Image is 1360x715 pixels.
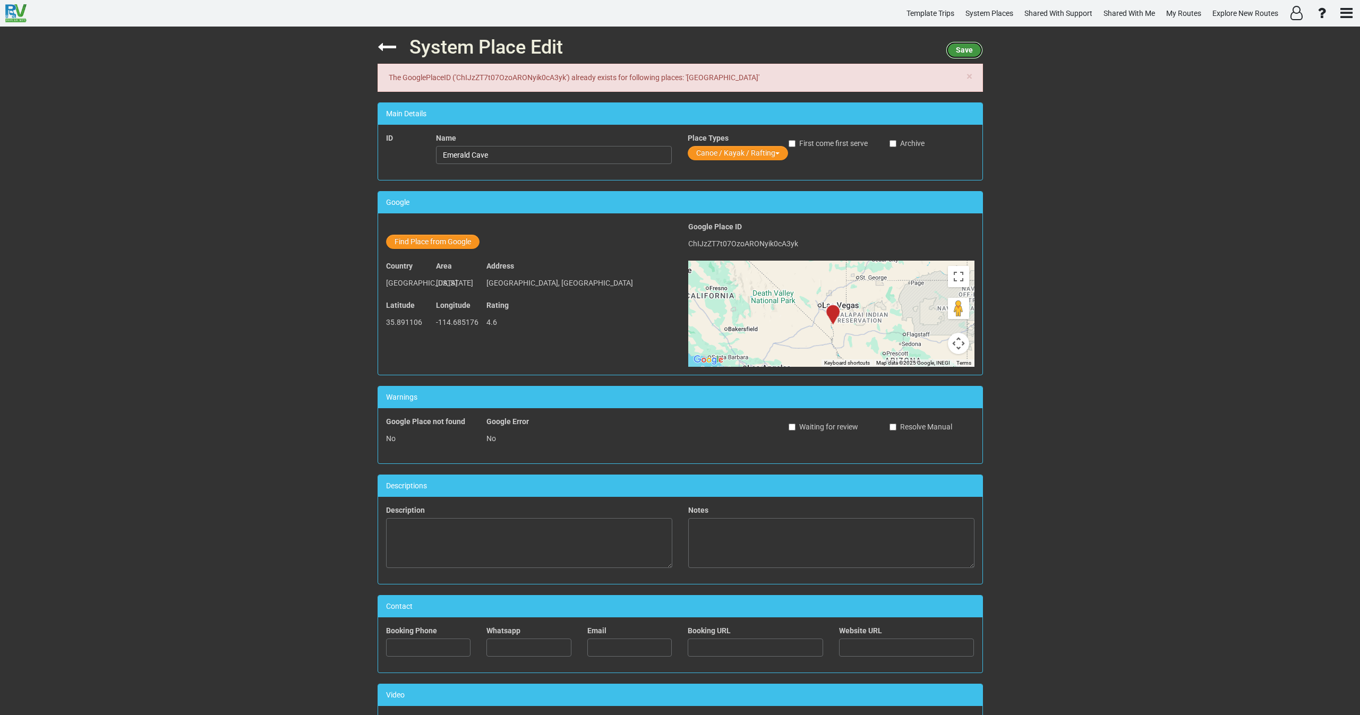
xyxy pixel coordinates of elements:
button: Keyboard shortcuts [824,359,870,367]
label: Booking Phone [386,625,437,636]
button: Toggle fullscreen view [948,266,969,287]
label: Email [587,625,606,636]
span: Explore New Routes [1212,9,1278,18]
label: Waiting for review [789,421,858,432]
label: Longitude [436,300,471,311]
button: Drag Pegman onto the map to open Street View [948,298,969,319]
img: RvPlanetLogo.png [5,4,27,22]
span: No [486,434,496,443]
span: 4.6 [486,318,497,326]
div: Main Details [378,103,982,125]
a: My Routes [1161,3,1206,24]
span: -114.685176 [436,318,478,326]
a: Terms (opens in new tab) [956,360,971,366]
label: Booking URL [688,625,731,636]
div: Warnings [378,386,982,408]
button: Canoe / Kayak / Rafting [688,146,788,160]
label: Google Place ID [688,221,742,232]
label: Archive [889,138,925,149]
div: Video [378,684,982,706]
input: Resolve Manual [889,424,896,430]
span: ChIJzZT7t07OzoARONyik0cA3yk [688,239,798,248]
button: Find Place from Google [386,235,480,249]
div: Contact [378,596,982,617]
a: Open this area in Google Maps (opens a new window) [691,353,726,367]
input: First come first serve [789,140,796,147]
label: Whatsapp [486,625,520,636]
span: [GEOGRAPHIC_DATA] [386,279,458,287]
a: Shared With Support [1020,3,1097,24]
div: Google [378,192,982,213]
label: Rating [486,300,509,311]
span: Shared With Me [1104,9,1155,18]
label: Latitude [386,300,415,311]
span: Save [956,46,973,54]
span: Shared With Support [1024,9,1092,18]
span: System Places [965,9,1013,18]
span: Template Trips [906,9,954,18]
a: System Places [961,3,1018,24]
label: Description [386,505,425,515]
span: My Routes [1166,9,1201,18]
span: [US_STATE] [436,279,473,287]
span: Map data ©2025 Google, INEGI [876,360,950,366]
button: Map camera controls [948,333,969,354]
label: Address [486,261,514,271]
button: Close [966,71,972,82]
label: Notes [688,505,708,515]
span: × [966,70,972,83]
label: Resolve Manual [889,421,952,432]
img: Google [691,353,726,367]
input: Archive [889,140,896,147]
label: ID [386,133,393,143]
label: Website URL [839,625,882,636]
label: Name [436,133,456,143]
a: Shared With Me [1099,3,1160,24]
label: First come first serve [789,138,868,149]
span: [GEOGRAPHIC_DATA], [GEOGRAPHIC_DATA] [486,279,633,287]
button: Save [946,41,983,59]
label: Google Place not found [386,416,465,427]
div: Descriptions [378,475,982,497]
span: No [386,434,396,443]
span: System Place Edit [409,36,563,58]
label: Country [386,261,413,271]
label: Place Types [688,133,729,143]
div: The GooglePlaceID ('ChIJzZT7t07OzoARONyik0cA3yk') already exists for following places: '[GEOGRAPH... [378,64,983,92]
a: Explore New Routes [1208,3,1283,24]
label: Area [436,261,452,271]
a: Template Trips [902,3,959,24]
span: 35.891106 [386,318,422,326]
label: Google Error [486,416,529,427]
input: Waiting for review [789,424,796,430]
